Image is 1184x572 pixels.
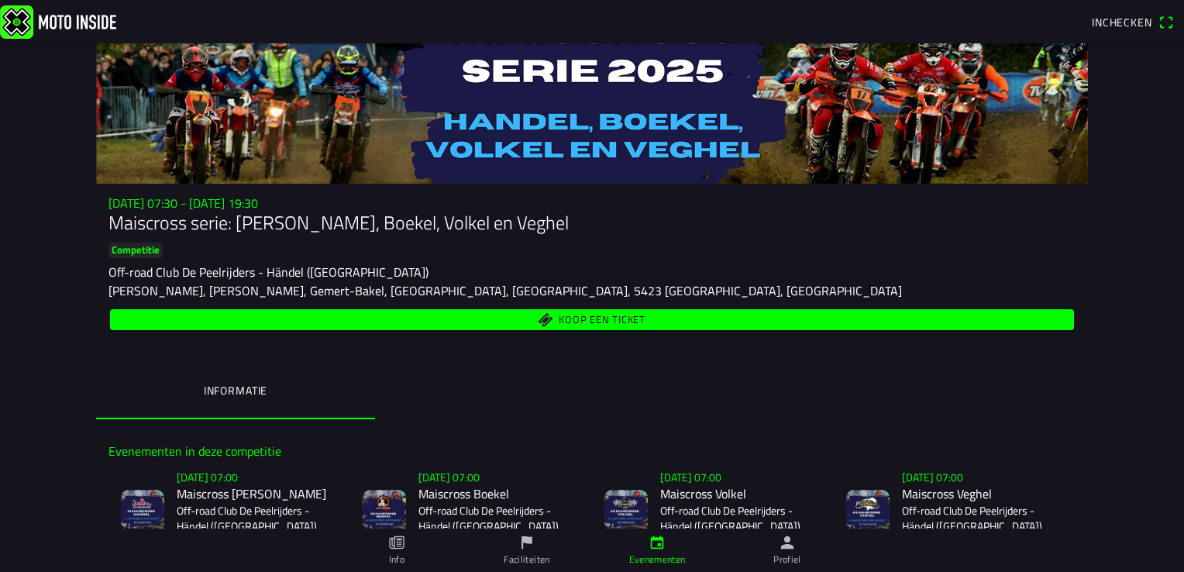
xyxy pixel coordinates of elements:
[559,315,645,326] span: Koop een ticket
[363,490,406,533] img: XbRrYeqjX6RoNa9GiOPfnf7iQUAKusBh4upS6KNz.png
[112,242,160,257] ion-text: Competitie
[649,534,666,551] ion-icon: kalender
[660,469,721,485] ion-text: [DATE] 07:00
[418,502,559,534] font: Off-road Club De Peelrijders - Händel ([GEOGRAPHIC_DATA])
[418,487,580,501] h2: Maiscross Boekel
[779,534,796,551] ion-icon: persoon
[108,212,1076,234] h1: Maiscross serie: [PERSON_NAME], Boekel, Volkel en Veghel
[108,263,429,281] ion-text: Off-road Club De Peelrijders - Händel ([GEOGRAPHIC_DATA])
[902,469,963,485] ion-text: [DATE] 07:00
[902,487,1063,501] h2: Maiscross Veghel
[389,553,404,567] ion-label: Info
[108,281,902,300] ion-text: [PERSON_NAME], [PERSON_NAME], Gemert-Bakel, [GEOGRAPHIC_DATA], [GEOGRAPHIC_DATA], 5423 [GEOGRAPHI...
[1084,9,1181,35] a: IncheckenQR-scanner
[846,490,890,533] img: Qzz3XpJe9CX2fo2R8mU2NtGNOJF1HLEIYfRzcqV9.png
[418,469,480,485] ion-text: [DATE] 07:00
[773,553,801,567] ion-label: Profiel
[504,553,549,567] ion-label: Faciliteiten
[121,490,164,533] img: w5xznwbrPMUGQxCx6SLC4sB6EgMurxnB4Y1T7tx4.png
[604,490,648,533] img: jKQ4Bu17442Pg5V7PweO1zYUWtn6oJrCjWyKa3DF.png
[660,502,800,534] font: Off-road Club De Peelrijders - Händel ([GEOGRAPHIC_DATA])
[108,196,1076,211] h3: [DATE] 07:30 - [DATE] 19:30
[629,553,686,567] ion-label: Evenementen
[177,487,338,501] h2: Maiscross [PERSON_NAME]
[177,502,317,534] font: Off-road Club De Peelrijders - Händel ([GEOGRAPHIC_DATA])
[108,444,1076,459] h3: Evenementen in deze competitie
[660,487,821,501] h2: Maiscross Volkel
[204,382,267,399] ion-label: Informatie
[177,469,238,485] ion-text: [DATE] 07:00
[1092,14,1152,30] span: Inchecken
[388,534,405,551] ion-icon: papier
[518,534,535,551] ion-icon: vlag
[902,502,1042,534] font: Off-road Club De Peelrijders - Händel ([GEOGRAPHIC_DATA])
